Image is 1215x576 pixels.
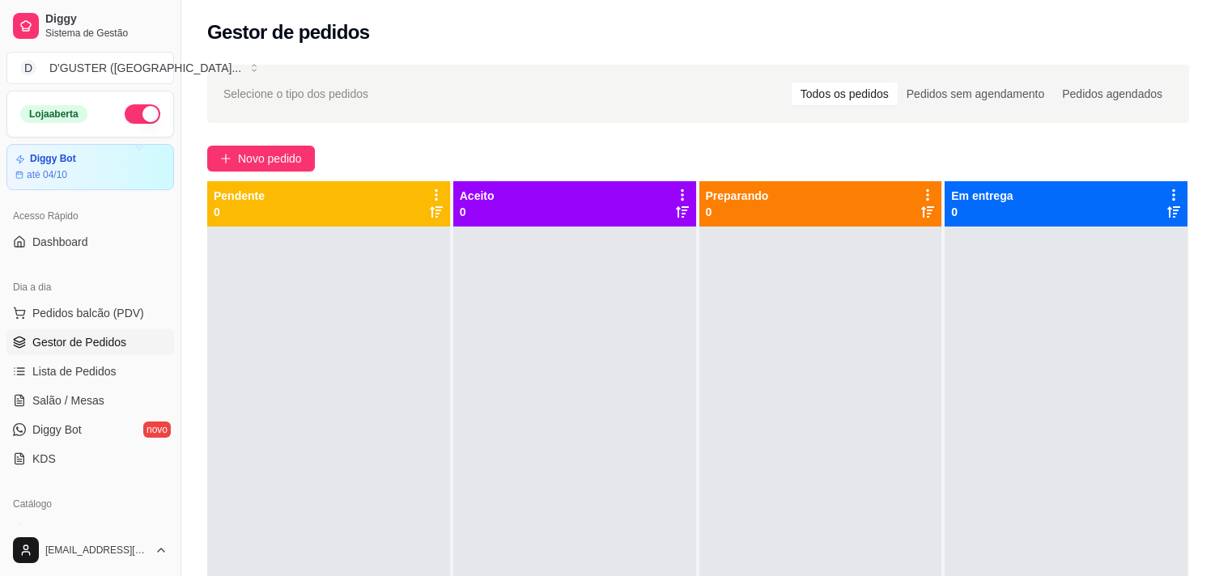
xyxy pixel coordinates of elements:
p: 0 [951,204,1013,220]
span: Gestor de Pedidos [32,334,126,350]
article: Diggy Bot [30,153,76,165]
span: Pedidos balcão (PDV) [32,305,144,321]
a: Salão / Mesas [6,388,174,413]
span: Lista de Pedidos [32,363,117,379]
p: Pendente [214,188,265,204]
span: Sistema de Gestão [45,27,168,40]
span: D [20,60,36,76]
h2: Gestor de pedidos [207,19,370,45]
span: KDS [32,451,56,467]
button: Alterar Status [125,104,160,124]
a: Produtos [6,517,174,543]
span: Selecione o tipo dos pedidos [223,85,368,103]
div: Catálogo [6,491,174,517]
button: [EMAIL_ADDRESS][DOMAIN_NAME] [6,531,174,570]
div: Todos os pedidos [792,83,898,105]
p: 0 [706,204,769,220]
a: Diggy Botnovo [6,417,174,443]
p: Em entrega [951,188,1013,204]
span: Novo pedido [238,150,302,167]
p: Preparando [706,188,769,204]
p: 0 [460,204,495,220]
a: Gestor de Pedidos [6,329,174,355]
article: até 04/10 [27,168,67,181]
button: Select a team [6,52,174,84]
div: Pedidos agendados [1053,83,1171,105]
div: Pedidos sem agendamento [898,83,1053,105]
a: DiggySistema de Gestão [6,6,174,45]
div: Acesso Rápido [6,203,174,229]
div: Loja aberta [20,105,87,123]
span: Diggy [45,12,168,27]
p: Aceito [460,188,495,204]
p: 0 [214,204,265,220]
span: plus [220,153,232,164]
div: D'GUSTER ([GEOGRAPHIC_DATA] ... [49,60,241,76]
button: Pedidos balcão (PDV) [6,300,174,326]
a: KDS [6,446,174,472]
span: Produtos [32,522,78,538]
div: Dia a dia [6,274,174,300]
a: Lista de Pedidos [6,358,174,384]
button: Novo pedido [207,146,315,172]
span: [EMAIL_ADDRESS][DOMAIN_NAME] [45,544,148,557]
a: Diggy Botaté 04/10 [6,144,174,190]
span: Diggy Bot [32,421,82,438]
a: Dashboard [6,229,174,255]
span: Salão / Mesas [32,392,104,409]
span: Dashboard [32,234,88,250]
